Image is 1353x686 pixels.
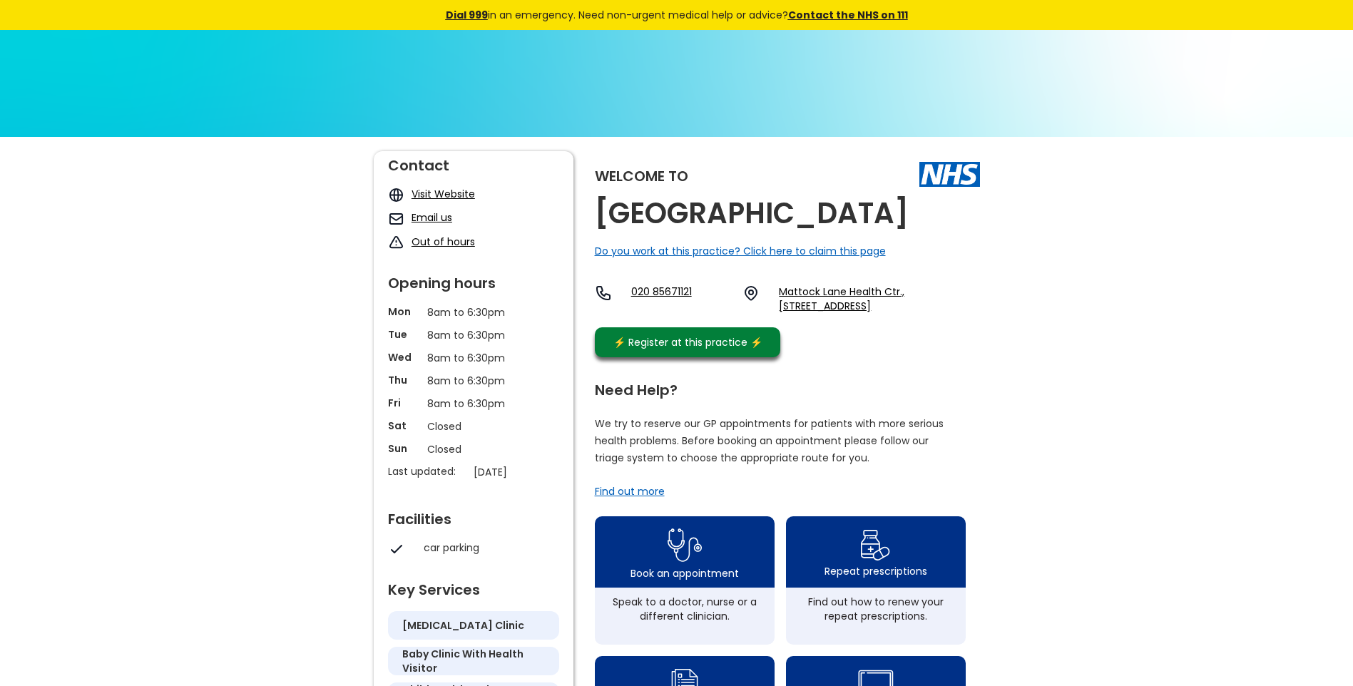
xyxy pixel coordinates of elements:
[446,8,488,22] a: Dial 999
[595,285,612,302] img: telephone icon
[631,285,732,313] a: 020 85671121
[388,464,466,478] p: Last updated:
[402,647,545,675] h5: baby clinic with health visitor
[388,505,559,526] div: Facilities
[427,441,520,457] p: Closed
[388,210,404,227] img: mail icon
[412,235,475,249] a: Out of hours
[860,526,891,564] img: repeat prescription icon
[388,373,420,387] p: Thu
[779,285,979,313] a: Mattock Lane Health Ctr., [STREET_ADDRESS]
[786,516,966,645] a: repeat prescription iconRepeat prescriptionsFind out how to renew your repeat prescriptions.
[424,541,552,555] div: car parking
[474,464,566,480] p: [DATE]
[788,8,908,22] a: Contact the NHS on 111
[595,484,665,498] a: Find out more
[427,327,520,343] p: 8am to 6:30pm
[630,566,739,580] div: Book an appointment
[919,162,980,186] img: The NHS logo
[824,564,927,578] div: Repeat prescriptions
[427,373,520,389] p: 8am to 6:30pm
[595,327,780,357] a: ⚡️ Register at this practice ⚡️
[595,169,688,183] div: Welcome to
[388,187,404,203] img: globe icon
[388,151,559,173] div: Contact
[595,516,775,645] a: book appointment icon Book an appointmentSpeak to a doctor, nurse or a different clinician.
[388,441,420,456] p: Sun
[595,415,944,466] p: We try to reserve our GP appointments for patients with more serious health problems. Before book...
[388,269,559,290] div: Opening hours
[388,327,420,342] p: Tue
[793,595,959,623] div: Find out how to renew your repeat prescriptions.
[412,210,452,225] a: Email us
[388,575,559,597] div: Key Services
[427,419,520,434] p: Closed
[595,244,886,258] a: Do you work at this practice? Click here to claim this page
[402,618,524,633] h5: [MEDICAL_DATA] clinic
[388,419,420,433] p: Sat
[427,304,520,320] p: 8am to 6:30pm
[602,595,767,623] div: Speak to a doctor, nurse or a different clinician.
[668,524,702,566] img: book appointment icon
[742,285,760,302] img: practice location icon
[388,304,420,319] p: Mon
[606,334,770,350] div: ⚡️ Register at this practice ⚡️
[427,396,520,411] p: 8am to 6:30pm
[349,7,1005,23] div: in an emergency. Need non-urgent medical help or advice?
[388,396,420,410] p: Fri
[595,198,909,230] h2: [GEOGRAPHIC_DATA]
[595,376,966,397] div: Need Help?
[412,187,475,201] a: Visit Website
[388,235,404,251] img: exclamation icon
[427,350,520,366] p: 8am to 6:30pm
[388,350,420,364] p: Wed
